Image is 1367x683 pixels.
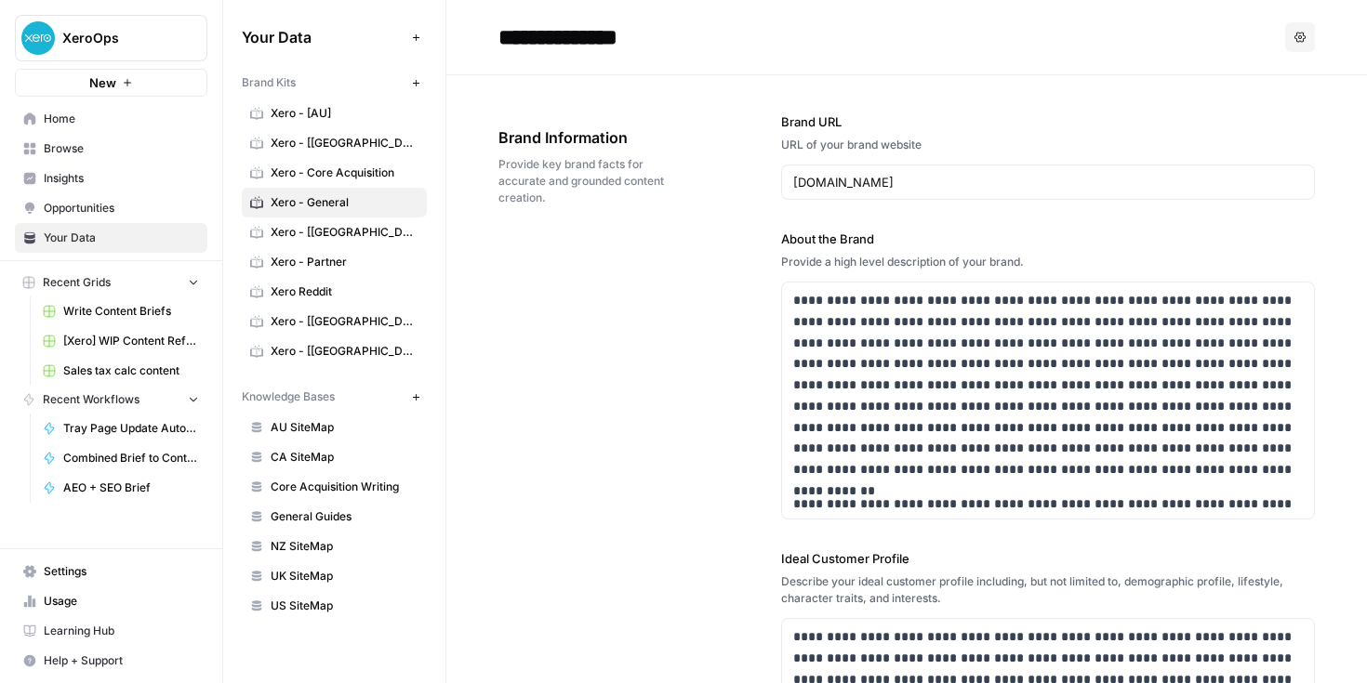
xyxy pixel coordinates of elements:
[63,362,199,379] span: Sales tax calc content
[34,326,207,356] a: [Xero] WIP Content Refresh
[44,140,199,157] span: Browse
[15,69,207,97] button: New
[242,188,427,217] a: Xero - General
[242,472,427,502] a: Core Acquisition Writing
[43,274,111,291] span: Recent Grids
[781,230,1316,248] label: About the Brand
[44,652,199,669] span: Help + Support
[21,21,55,55] img: XeroOps Logo
[271,568,418,584] span: UK SiteMap
[242,247,427,277] a: Xero - Partner
[271,419,418,436] span: AU SiteMap
[242,307,427,336] a: Xero - [[GEOGRAPHIC_DATA]]
[242,532,427,561] a: NZ SiteMap
[498,156,677,206] span: Provide key brand facts for accurate and grounded content creation.
[43,391,139,408] span: Recent Workflows
[271,254,418,270] span: Xero - Partner
[242,158,427,188] a: Xero - Core Acquisition
[34,356,207,386] a: Sales tax calc content
[271,313,418,330] span: Xero - [[GEOGRAPHIC_DATA]]
[498,126,677,149] span: Brand Information
[44,593,199,610] span: Usage
[15,646,207,676] button: Help + Support
[793,173,1304,191] input: www.sundaysoccer.com
[781,573,1316,607] div: Describe your ideal customer profile including, but not limited to, demographic profile, lifestyl...
[271,135,418,151] span: Xero - [[GEOGRAPHIC_DATA]]
[271,538,418,555] span: NZ SiteMap
[15,104,207,134] a: Home
[271,508,418,525] span: General Guides
[34,443,207,473] a: Combined Brief to Content
[63,420,199,437] span: Tray Page Update Automation
[242,442,427,472] a: CA SiteMap
[271,283,418,300] span: Xero Reddit
[781,112,1316,131] label: Brand URL
[271,598,418,614] span: US SiteMap
[271,194,418,211] span: Xero - General
[63,479,199,496] span: AEO + SEO Brief
[242,413,427,442] a: AU SiteMap
[781,254,1316,270] div: Provide a high level description of your brand.
[15,557,207,586] a: Settings
[15,193,207,223] a: Opportunities
[34,414,207,443] a: Tray Page Update Automation
[271,224,418,241] span: Xero - [[GEOGRAPHIC_DATA]]
[15,134,207,164] a: Browse
[242,99,427,128] a: Xero - [AU]
[44,111,199,127] span: Home
[242,277,427,307] a: Xero Reddit
[271,164,418,181] span: Xero - Core Acquisition
[89,73,116,92] span: New
[15,15,207,61] button: Workspace: XeroOps
[242,502,427,532] a: General Guides
[242,217,427,247] a: Xero - [[GEOGRAPHIC_DATA]]
[44,200,199,217] span: Opportunities
[44,170,199,187] span: Insights
[242,74,296,91] span: Brand Kits
[242,128,427,158] a: Xero - [[GEOGRAPHIC_DATA]]
[242,388,335,405] span: Knowledge Bases
[44,623,199,639] span: Learning Hub
[271,449,418,466] span: CA SiteMap
[15,386,207,414] button: Recent Workflows
[15,164,207,193] a: Insights
[15,586,207,616] a: Usage
[271,105,418,122] span: Xero - [AU]
[34,296,207,326] a: Write Content Briefs
[62,29,175,47] span: XeroOps
[15,223,207,253] a: Your Data
[15,269,207,296] button: Recent Grids
[781,137,1316,153] div: URL of your brand website
[271,479,418,495] span: Core Acquisition Writing
[34,473,207,503] a: AEO + SEO Brief
[63,450,199,466] span: Combined Brief to Content
[271,343,418,360] span: Xero - [[GEOGRAPHIC_DATA]]
[44,563,199,580] span: Settings
[44,230,199,246] span: Your Data
[781,549,1316,568] label: Ideal Customer Profile
[242,561,427,591] a: UK SiteMap
[15,616,207,646] a: Learning Hub
[242,591,427,621] a: US SiteMap
[63,303,199,320] span: Write Content Briefs
[63,333,199,349] span: [Xero] WIP Content Refresh
[242,336,427,366] a: Xero - [[GEOGRAPHIC_DATA]]
[242,26,405,48] span: Your Data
